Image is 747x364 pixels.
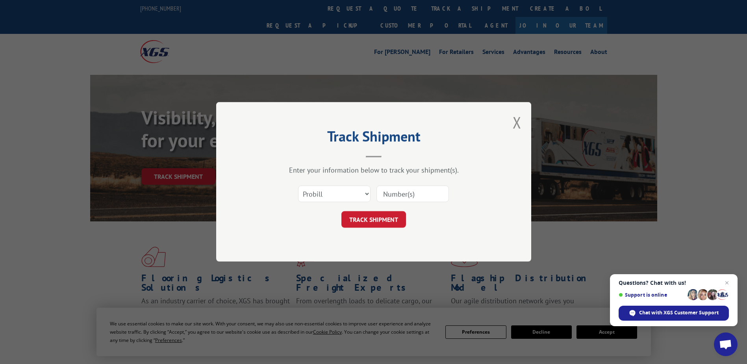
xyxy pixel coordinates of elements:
[619,292,685,298] span: Support is online
[714,332,738,356] div: Open chat
[256,131,492,146] h2: Track Shipment
[619,280,729,286] span: Questions? Chat with us!
[513,112,521,133] button: Close modal
[376,186,449,202] input: Number(s)
[639,309,719,316] span: Chat with XGS Customer Support
[256,166,492,175] div: Enter your information below to track your shipment(s).
[619,306,729,321] div: Chat with XGS Customer Support
[722,278,732,288] span: Close chat
[341,212,406,228] button: TRACK SHIPMENT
